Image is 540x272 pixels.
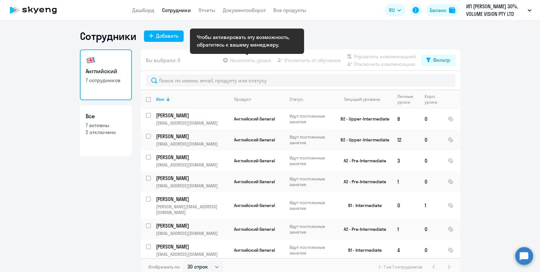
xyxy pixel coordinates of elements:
p: Идут постоянные занятия [290,155,333,166]
div: Добавить [156,32,179,40]
a: Английский7 сотрудников [80,49,132,100]
p: ИП [PERSON_NAME] 30%, VOLUME VISION PTY LTD [466,3,525,18]
div: Баланс [430,6,446,14]
a: Все продукты [273,7,306,13]
div: Текущий уровень [344,96,380,102]
td: 0 [420,240,443,261]
div: Имя [156,96,229,102]
td: A2 - Pre-Intermediate [333,171,392,192]
p: 7 сотрудников [86,77,126,84]
span: Английский General [234,247,275,253]
a: Сотрудники [162,7,191,13]
p: Идут постоянные занятия [290,113,333,125]
td: 3 [392,150,420,171]
td: 4 [392,240,420,261]
td: 8 [392,108,420,129]
p: [EMAIL_ADDRESS][DOMAIN_NAME] [156,183,229,189]
td: 0 [420,129,443,150]
input: Поиск по имени, email, продукту или статусу [146,74,455,87]
td: B2 - Upper-Intermediate [333,129,392,150]
h3: Все [86,112,126,120]
span: Отображать по: [148,264,180,270]
td: A2 - Pre-Intermediate [333,219,392,240]
div: Корп. уроки [425,94,438,105]
p: [EMAIL_ADDRESS][DOMAIN_NAME] [156,120,229,126]
p: Идут постоянные занятия [290,223,333,235]
p: [PERSON_NAME] [156,154,228,161]
p: [PERSON_NAME] [156,175,228,182]
a: [PERSON_NAME] [156,133,229,140]
div: Продукт [234,96,284,102]
div: Статус [290,96,303,102]
p: [EMAIL_ADDRESS][DOMAIN_NAME] [156,141,229,147]
button: RU [385,4,406,16]
a: [PERSON_NAME] [156,112,229,119]
p: [PERSON_NAME] [156,196,228,203]
p: [PERSON_NAME] [156,222,228,229]
a: [PERSON_NAME] [156,243,229,250]
td: A2 - Pre-Intermediate [333,150,392,171]
h3: Английский [86,67,126,75]
span: Английский General [234,116,275,122]
div: Продукт [234,96,251,102]
span: Английский General [234,158,275,164]
div: Личные уроки [397,94,415,105]
a: Отчеты [198,7,215,13]
div: Чтобы активировать эту возможность, обратитесь к вашему менеджеру. [197,33,297,49]
a: [PERSON_NAME] [156,222,229,229]
span: Английский General [234,137,275,143]
span: 1 - 7 из 7 сотрудников [379,264,422,270]
td: B2 - Upper-Intermediate [333,108,392,129]
p: [PERSON_NAME] [156,243,228,250]
a: [PERSON_NAME] [156,196,229,203]
td: B1 - Intermediate [333,192,392,219]
td: 0 [392,192,420,219]
img: english [86,55,96,65]
td: 0 [420,108,443,129]
p: Идут постоянные занятия [290,176,333,187]
div: Статус [290,96,333,102]
p: Идут постоянные занятия [290,200,333,211]
td: B1 - Intermediate [333,240,392,261]
span: RU [389,6,395,14]
button: ИП [PERSON_NAME] 30%, VOLUME VISION PTY LTD [463,3,535,18]
a: Документооборот [223,7,266,13]
div: Личные уроки [397,94,419,105]
td: 0 [420,171,443,192]
p: [EMAIL_ADDRESS][DOMAIN_NAME] [156,162,229,168]
p: [PERSON_NAME] [156,112,228,119]
td: 1 [392,171,420,192]
h1: Сотрудники [80,30,136,42]
img: balance [449,7,455,13]
td: 0 [420,219,443,240]
div: Корп. уроки [425,94,442,105]
p: [PERSON_NAME] [156,133,228,140]
a: [PERSON_NAME] [156,154,229,161]
p: [EMAIL_ADDRESS][DOMAIN_NAME] [156,230,229,236]
p: [PERSON_NAME][EMAIL_ADDRESS][DOMAIN_NAME] [156,204,229,215]
span: Вы выбрали: 0 [146,56,180,64]
a: [PERSON_NAME] [156,175,229,182]
div: Имя [156,96,164,102]
td: 1 [420,192,443,219]
a: Дашборд [132,7,154,13]
div: Фильтр [433,56,450,64]
p: [EMAIL_ADDRESS][DOMAIN_NAME] [156,251,229,257]
a: Все7 активны2 отключено [80,105,132,156]
p: 2 отключено [86,129,126,136]
span: Английский General [234,226,275,232]
p: Идут постоянные занятия [290,244,333,256]
button: Добавить [144,30,184,42]
span: Английский General [234,179,275,185]
td: 12 [392,129,420,150]
div: Текущий уровень [338,96,392,102]
button: Балансbalance [426,4,459,16]
button: Фильтр [421,55,455,66]
td: 1 [392,219,420,240]
td: 0 [420,150,443,171]
span: Английский General [234,203,275,208]
p: Идут постоянные занятия [290,134,333,146]
p: 7 активны [86,122,126,129]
